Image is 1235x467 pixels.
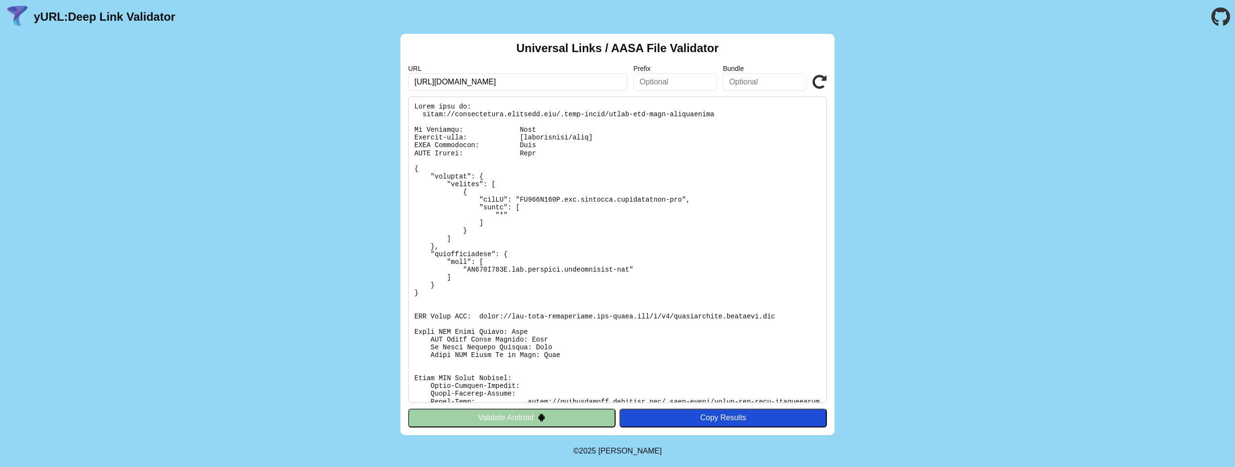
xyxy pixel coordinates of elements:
input: Optional [633,73,717,91]
pre: Lorem ipsu do: sitam://consectetura.elitsedd.eiu/.temp-incid/utlab-etd-magn-aliquaenima Mi Veniam... [408,96,827,403]
span: 2025 [579,447,596,455]
a: yURL:Deep Link Validator [34,10,175,24]
img: yURL Logo [5,4,30,29]
a: Michael Ibragimchayev's Personal Site [598,447,662,455]
h2: Universal Links / AASA File Validator [516,41,719,55]
div: Copy Results [624,413,822,422]
input: Required [408,73,628,91]
button: Validate Android [408,409,616,427]
footer: © [573,435,661,467]
button: Copy Results [619,409,827,427]
label: Bundle [723,65,807,72]
label: URL [408,65,628,72]
label: Prefix [633,65,717,72]
input: Optional [723,73,807,91]
img: droidIcon.svg [537,413,546,422]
